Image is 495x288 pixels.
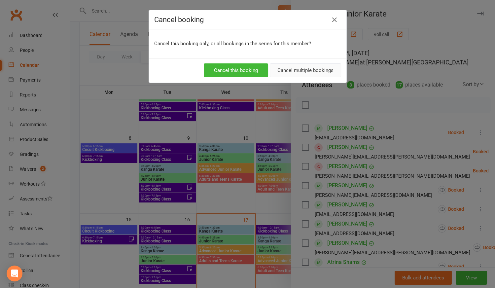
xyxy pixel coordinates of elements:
[204,63,268,77] button: Cancel this booking
[329,15,340,25] button: Close
[154,40,341,48] p: Cancel this booking only, or all bookings in the series for this member?
[7,266,22,281] div: Open Intercom Messenger
[154,16,341,24] h4: Cancel booking
[270,63,341,77] button: Cancel multiple bookings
